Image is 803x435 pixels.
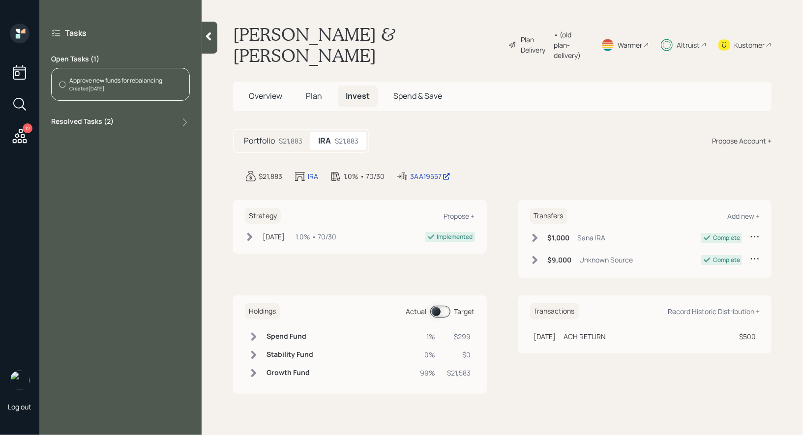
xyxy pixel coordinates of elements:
[263,232,285,242] div: [DATE]
[521,34,549,55] div: Plan Delivery
[564,331,606,342] div: ACH RETURN
[447,349,471,360] div: $0
[267,369,313,377] h6: Growth Fund
[410,171,450,181] div: 3AA19557
[393,90,442,101] span: Spend & Save
[344,171,385,181] div: 1.0% • 70/30
[69,76,162,85] div: Approve new funds for rebalancing
[727,211,760,221] div: Add new +
[267,332,313,341] h6: Spend Fund
[259,171,282,181] div: $21,883
[712,136,772,146] div: Propose Account +
[279,136,302,146] div: $21,883
[548,234,570,242] h6: $1,000
[444,211,475,221] div: Propose +
[713,233,740,242] div: Complete
[249,90,282,101] span: Overview
[296,232,336,242] div: 1.0% • 70/30
[437,232,473,241] div: Implemented
[245,208,281,224] h6: Strategy
[406,306,427,317] div: Actual
[10,371,30,390] img: treva-nostdahl-headshot.png
[713,256,740,264] div: Complete
[69,85,162,92] div: Created [DATE]
[447,368,471,378] div: $21,583
[530,208,567,224] h6: Transfers
[420,349,436,360] div: 0%
[534,331,556,342] div: [DATE]
[267,350,313,359] h6: Stability Fund
[548,256,572,264] h6: $9,000
[739,331,756,342] div: $500
[530,303,579,319] h6: Transactions
[308,171,318,181] div: IRA
[306,90,322,101] span: Plan
[420,331,436,342] div: 1%
[51,116,114,128] label: Resolved Tasks ( 2 )
[734,40,765,50] div: Kustomer
[618,40,642,50] div: Warmer
[420,368,436,378] div: 99%
[677,40,700,50] div: Altruist
[23,123,32,133] div: 12
[233,24,501,66] h1: [PERSON_NAME] & [PERSON_NAME]
[244,136,275,145] h5: Portfolio
[65,28,87,38] label: Tasks
[447,331,471,342] div: $299
[335,136,358,146] div: $21,883
[51,54,190,64] label: Open Tasks ( 1 )
[580,255,633,265] div: Unknown Source
[346,90,370,101] span: Invest
[245,303,280,319] h6: Holdings
[668,307,760,316] div: Record Historic Distribution +
[578,232,606,243] div: Sana IRA
[8,402,31,411] div: Log out
[554,29,589,60] div: • (old plan-delivery)
[318,136,331,145] h5: IRA
[454,306,475,317] div: Target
